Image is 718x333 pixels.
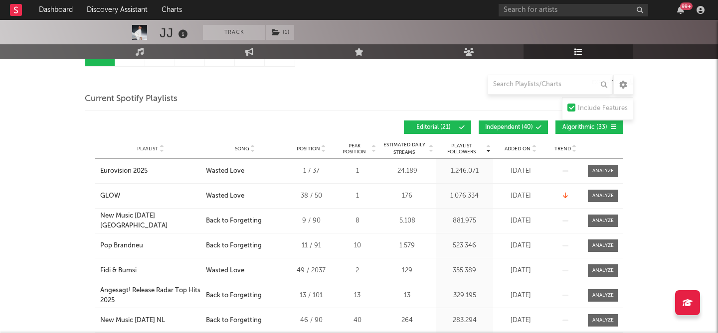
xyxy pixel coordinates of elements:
div: 38 / 50 [289,191,334,201]
div: 1.579 [381,241,433,251]
a: Eurovision 2025 [100,166,201,176]
span: Editorial ( 21 ) [410,124,456,130]
div: 355.389 [438,266,491,276]
div: 2 [339,266,376,276]
div: Back to Forgetting [206,216,262,226]
div: Fidi & Bumsi [100,266,137,276]
div: 24.189 [381,166,433,176]
span: Independent ( 40 ) [485,124,533,130]
a: Angesagt! Release Radar Top Hits 2025 [100,286,201,305]
div: 523.346 [438,241,491,251]
div: 1.076.334 [438,191,491,201]
div: 49 / 2037 [289,266,334,276]
div: [DATE] [496,216,545,226]
div: Wasted Love [206,266,244,276]
span: Playlist Followers [438,143,485,155]
div: 11 / 91 [289,241,334,251]
div: Eurovision 2025 [100,166,148,176]
div: 13 [339,291,376,301]
div: 1 [339,191,376,201]
div: 8 [339,216,376,226]
div: GLOW [100,191,120,201]
span: ( 1 ) [265,25,295,40]
div: Back to Forgetting [206,291,262,301]
div: 46 / 90 [289,316,334,326]
span: Estimated Daily Streams [381,141,427,156]
div: [DATE] [496,191,545,201]
button: (1) [266,25,294,40]
div: Wasted Love [206,166,244,176]
div: 283.294 [438,316,491,326]
div: 1 [339,166,376,176]
div: [DATE] [496,291,545,301]
div: 40 [339,316,376,326]
div: Back to Forgetting [206,316,262,326]
div: Wasted Love [206,191,244,201]
span: Trend [554,146,571,152]
input: Search for artists [499,4,648,16]
a: New Music [DATE] [GEOGRAPHIC_DATA] [100,211,201,230]
a: Pop Brandneu [100,241,201,251]
span: Added On [505,146,531,152]
button: 99+ [677,6,684,14]
div: [DATE] [496,241,545,251]
span: Position [297,146,320,152]
div: 1 / 37 [289,166,334,176]
div: Pop Brandneu [100,241,143,251]
div: 13 [381,291,433,301]
a: Fidi & Bumsi [100,266,201,276]
div: 881.975 [438,216,491,226]
a: New Music [DATE] NL [100,316,201,326]
div: 5.108 [381,216,433,226]
button: Algorithmic(33) [555,120,623,134]
button: Independent(40) [479,120,548,134]
div: JJ [160,25,190,41]
span: Playlist [137,146,158,152]
div: 329.195 [438,291,491,301]
button: Track [203,25,265,40]
span: Peak Position [339,143,370,155]
div: 9 / 90 [289,216,334,226]
a: GLOW [100,191,201,201]
button: Editorial(21) [404,120,471,134]
div: 99 + [680,2,693,10]
div: 129 [381,266,433,276]
span: Current Spotify Playlists [85,93,178,105]
span: Song [235,146,249,152]
span: Algorithmic ( 33 ) [562,124,608,130]
div: 13 / 101 [289,291,334,301]
div: 10 [339,241,376,251]
div: [DATE] [496,266,545,276]
div: Back to Forgetting [206,241,262,251]
div: [DATE] [496,316,545,326]
input: Search Playlists/Charts [488,75,612,95]
div: 264 [381,316,433,326]
div: 176 [381,191,433,201]
div: Include Features [578,103,628,114]
div: New Music [DATE] NL [100,316,165,326]
div: [DATE] [496,166,545,176]
div: 1.246.071 [438,166,491,176]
